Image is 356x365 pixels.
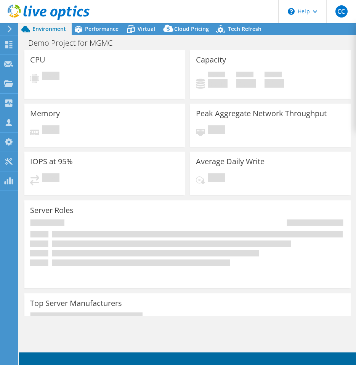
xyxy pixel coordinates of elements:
span: CC [335,5,348,18]
span: Performance [85,25,119,32]
span: Free [236,72,253,79]
span: Pending [42,125,59,136]
h4: 0 GiB [265,79,284,88]
h3: Peak Aggregate Network Throughput [196,109,327,118]
span: Total [265,72,282,79]
h4: 0 GiB [236,79,256,88]
h3: IOPS at 95% [30,157,73,166]
h3: Server Roles [30,206,74,215]
h3: Average Daily Write [196,157,265,166]
h3: CPU [30,56,45,64]
span: Used [208,72,225,79]
span: Pending [42,72,59,82]
span: Virtual [138,25,155,32]
span: Pending [42,173,59,184]
span: Pending [208,125,225,136]
svg: \n [288,8,295,15]
h4: 0 GiB [208,79,228,88]
span: Cloud Pricing [174,25,209,32]
h3: Top Server Manufacturers [30,299,122,307]
h3: Capacity [196,56,226,64]
h1: Demo Project for MGMC [25,39,124,47]
span: Environment [32,25,66,32]
span: Tech Refresh [228,25,261,32]
span: Pending [208,173,225,184]
h3: Memory [30,109,60,118]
